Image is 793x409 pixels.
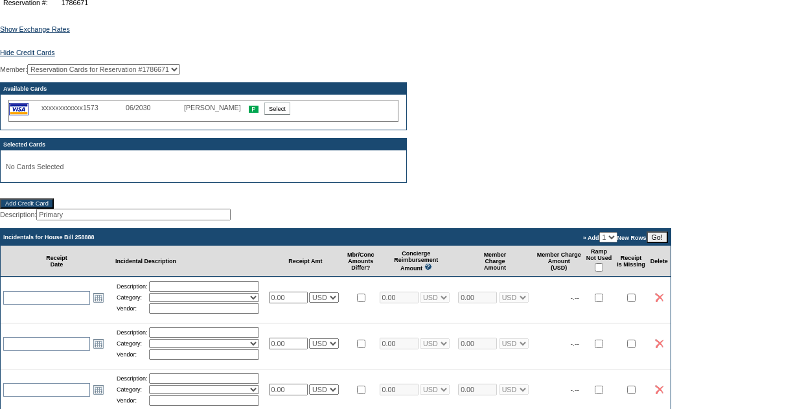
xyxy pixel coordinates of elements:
td: Vendor: [117,349,148,360]
td: Incidental Description [113,246,266,277]
td: Receipt Amt [266,246,345,277]
span: -.-- [571,340,580,347]
a: Open the calendar popup. [91,382,106,397]
td: Description: [117,373,148,384]
td: Available Cards [1,83,406,95]
td: Vendor: [117,303,148,314]
td: Receipt Date [1,246,113,277]
td: Selected Cards [1,139,406,150]
img: icon_primary.gif [249,106,259,113]
div: [PERSON_NAME] [184,104,249,111]
img: questionMark_lightBlue.gif [424,263,432,270]
td: Delete [648,246,671,277]
td: Description: [117,281,148,292]
img: icon_delete2.gif [655,293,663,302]
div: 06/2030 [126,104,184,111]
img: icon_delete2.gif [655,339,663,348]
td: Category: [117,339,148,348]
img: icon_delete2.gif [655,385,663,394]
span: -.-- [571,294,580,301]
td: Category: [117,385,148,394]
td: Member Charge Amount [455,246,534,277]
td: Category: [117,293,148,302]
input: Select [264,102,290,115]
td: Description: [117,327,148,338]
td: Ramp Not Used [584,246,615,277]
td: » Add New Rows [377,229,671,246]
a: Open the calendar popup. [91,336,106,351]
p: No Cards Selected [6,163,401,170]
td: Concierge Reimbursement Amount [377,246,456,277]
span: -.-- [571,386,580,393]
td: Receipt Is Missing [614,246,648,277]
td: Incidentals for House Bill 258888 [1,229,377,246]
a: Open the calendar popup. [91,290,106,305]
img: icon_cc_visa.gif [9,103,29,115]
td: Member Charge Amount (USD) [534,246,584,277]
input: Go! [647,231,668,243]
td: Mbr/Conc Amounts Differ? [345,246,377,277]
div: xxxxxxxxxxxx1573 [41,104,126,111]
td: Vendor: [117,395,148,406]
